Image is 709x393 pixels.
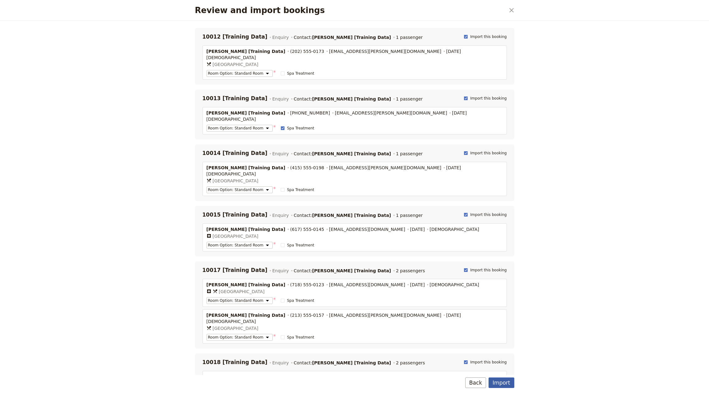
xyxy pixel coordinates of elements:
[329,312,441,318] span: [EMAIL_ADDRESS][PERSON_NAME][DOMAIN_NAME]
[290,48,324,54] span: (202) 555-0173
[206,171,256,177] span: [DEMOGRAPHIC_DATA]
[202,211,267,218] h3: 10015 [Training Data]
[446,312,461,318] span: [DATE]
[470,268,507,273] span: Import this booking
[396,34,423,40] span: 1 passenger
[430,282,479,288] span: [DEMOGRAPHIC_DATA]
[312,35,391,40] span: [PERSON_NAME] [Training Data]
[206,318,256,325] span: [DEMOGRAPHIC_DATA]
[287,71,314,76] span: Spa Treatment
[335,110,447,116] span: [EMAIL_ADDRESS][PERSON_NAME][DOMAIN_NAME]
[206,54,256,61] span: [DEMOGRAPHIC_DATA]
[206,165,285,171] h4: [PERSON_NAME] [Training Data]
[290,374,324,380] span: (512) 555-0186
[294,96,391,102] span: Contact:
[294,360,391,366] span: Contact:
[272,34,289,40] span: Enquiry
[219,288,265,295] span: USA
[294,212,391,218] span: Contact:
[470,96,507,101] span: Import this booking
[396,212,423,218] span: 1 passenger
[206,282,285,288] h4: [PERSON_NAME] [Training Data]
[272,268,289,274] span: Enquiry
[446,48,461,54] span: [DATE]
[446,165,461,171] span: [DATE]
[312,151,391,156] span: [PERSON_NAME] [Training Data]
[290,165,324,171] span: (415) 555-0198
[213,233,258,239] span: USA
[272,360,289,366] span: Enquiry
[452,110,467,116] span: [DATE]
[202,266,267,274] h3: 10017 [Training Data]
[213,178,258,184] span: USA
[206,116,256,122] span: [DEMOGRAPHIC_DATA]
[202,95,267,102] h3: 10013 [Training Data]
[206,48,285,54] h4: [PERSON_NAME] [Training Data]
[329,374,405,380] span: [EMAIL_ADDRESS][DOMAIN_NAME]
[410,282,425,288] span: [DATE]
[312,268,391,273] span: [PERSON_NAME] [Training Data]
[410,374,425,380] span: [DATE]
[290,282,324,288] span: (718) 555-0123
[195,6,505,15] h2: Review and import bookings
[506,5,517,16] button: Close dialog
[206,110,285,116] h4: [PERSON_NAME] [Training Data]
[294,34,391,40] span: Contact:
[202,358,267,366] h3: 10018 [Training Data]
[290,312,324,318] span: (213) 555-0157
[202,149,267,157] h3: 10014 [Training Data]
[312,360,391,365] span: [PERSON_NAME] [Training Data]
[396,151,423,157] span: 1 passenger
[430,374,479,380] span: [DEMOGRAPHIC_DATA]
[290,226,324,232] span: (617) 555-0145
[287,187,314,192] span: Spa Treatment
[206,374,285,380] h4: [PERSON_NAME] [Training Data]
[410,226,425,232] span: [DATE]
[396,360,425,366] span: 2 passengers
[287,126,314,131] span: Spa Treatment
[202,33,267,40] h3: 10012 [Training Data]
[470,212,507,217] span: Import this booking
[465,377,486,388] button: Back
[206,226,285,232] h4: [PERSON_NAME] [Training Data]
[290,110,330,116] span: [PHONE_NUMBER]
[329,165,441,171] span: [EMAIL_ADDRESS][PERSON_NAME][DOMAIN_NAME]
[470,34,507,39] span: Import this booking
[294,268,391,274] span: Contact:
[213,325,258,331] span: USA
[470,360,507,365] span: Import this booking
[312,96,391,101] span: [PERSON_NAME] [Training Data]
[489,377,514,388] button: Import
[396,268,425,274] span: 2 passengers
[287,298,314,303] span: Spa Treatment
[430,226,479,232] span: [DEMOGRAPHIC_DATA]
[312,213,391,218] span: [PERSON_NAME] [Training Data]
[213,61,258,68] span: USA
[287,335,314,340] span: Spa Treatment
[294,151,391,157] span: Contact:
[206,312,285,318] h4: [PERSON_NAME] [Training Data]
[329,282,405,288] span: [EMAIL_ADDRESS][DOMAIN_NAME]
[329,226,405,232] span: [EMAIL_ADDRESS][DOMAIN_NAME]
[329,48,441,54] span: [EMAIL_ADDRESS][PERSON_NAME][DOMAIN_NAME]
[396,96,423,102] span: 1 passenger
[470,151,507,156] span: Import this booking
[272,151,289,157] span: Enquiry
[272,212,289,218] span: Enquiry
[272,96,289,102] span: Enquiry
[287,243,314,248] span: Spa Treatment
